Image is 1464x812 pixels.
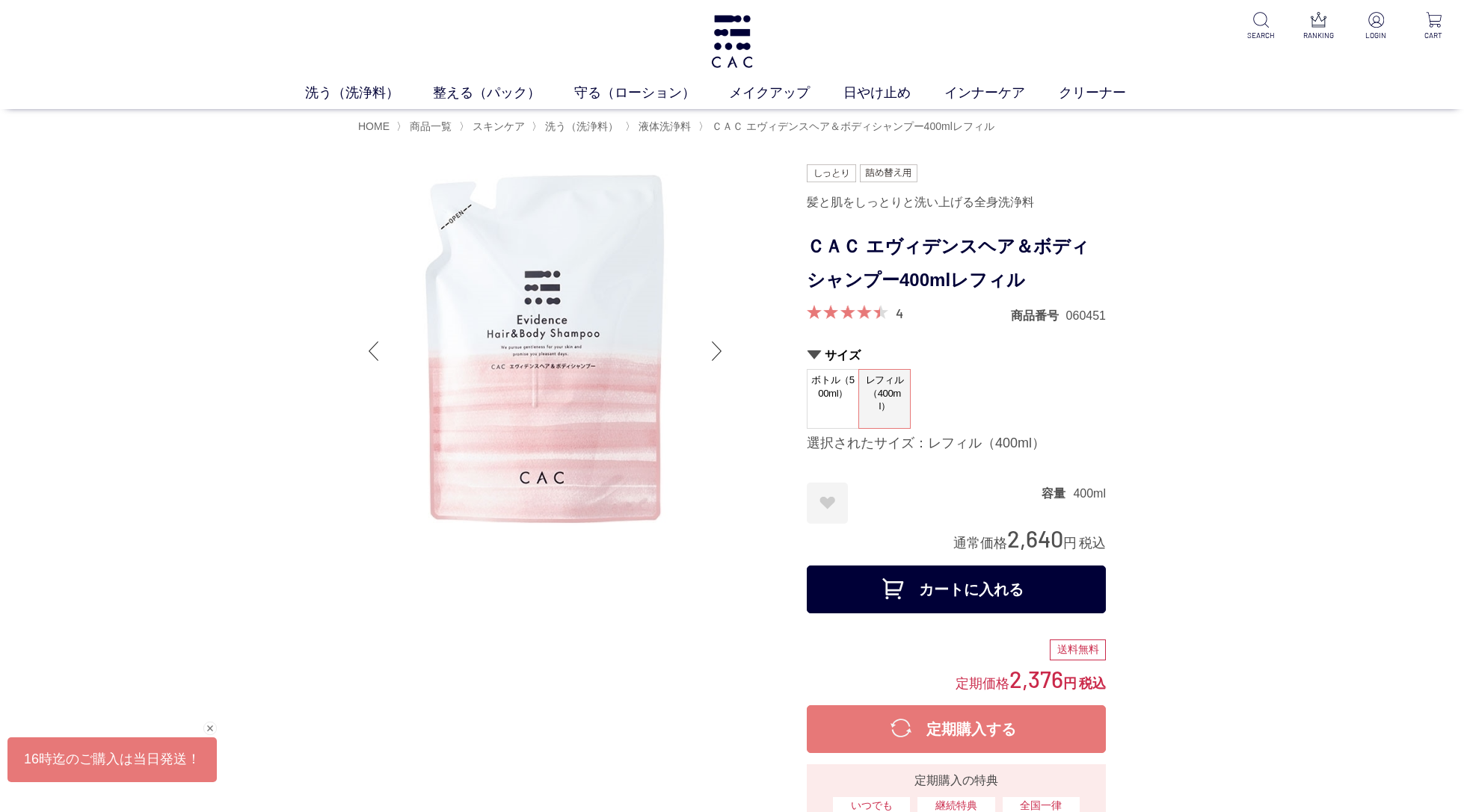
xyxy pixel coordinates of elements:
[574,83,729,103] a: 守る（ローション）
[709,15,756,68] img: logo
[1042,486,1073,501] dt: 容量
[1009,665,1063,692] span: 2,376
[1073,486,1106,501] dd: 400ml
[698,120,998,134] li: 〉
[807,565,1106,613] button: カートに入れる
[459,120,529,134] li: 〉
[473,120,525,132] span: スキンケア
[1066,308,1106,323] dd: 060451
[407,120,452,132] a: 商品一覧
[542,120,618,132] a: 洗う（洗浄料）
[358,164,732,538] img: ＣＡＣ エヴィデンスヘア＆ボディシャンプー400mlレフィル レフィル（400ml）
[807,347,1106,363] h2: サイズ
[1300,12,1337,41] a: RANKING
[545,120,618,132] span: 洗う（洗浄料）
[944,83,1059,103] a: インナーケア
[896,305,903,321] a: 4
[1063,536,1077,551] span: 円
[396,120,455,134] li: 〉
[305,83,433,103] a: 洗う（洗浄料）
[532,120,622,134] li: 〉
[807,483,848,524] a: お気に入りに登録する
[843,83,944,103] a: 日やけ止め
[1415,12,1452,41] a: CART
[729,83,843,103] a: メイクアップ
[1358,30,1394,41] p: LOGIN
[813,772,1100,790] div: 定期購入の特典
[410,120,452,132] span: 商品一覧
[1011,308,1066,323] dt: 商品番号
[433,83,574,103] a: 整える（パック）
[1063,676,1077,691] span: 円
[860,164,917,182] img: 詰め替え用
[709,120,994,132] a: ＣＡＣ エヴィデンスヘア＆ボディシャンプー400mlレフィル
[1243,30,1279,41] p: SEARCH
[1079,676,1106,691] span: 税込
[1415,30,1452,41] p: CART
[1007,524,1063,552] span: 2,640
[639,120,691,132] span: 液体洗浄料
[807,164,856,182] img: しっとり
[1059,83,1160,103] a: クリーナー
[807,230,1106,297] h1: ＣＡＣ エヴィデンスヘア＆ボディシャンプー400mlレフィル
[807,705,1106,753] button: 定期購入する
[953,536,1007,551] span: 通常価格
[807,435,1106,453] div: 選択されたサイズ：レフィル（400ml）
[1358,12,1394,41] a: LOGIN
[712,120,994,132] span: ＣＡＣ エヴィデンスヘア＆ボディシャンプー400mlレフィル
[1300,30,1337,41] p: RANKING
[859,370,910,417] span: レフィル（400ml）
[470,120,525,132] a: スキンケア
[1050,639,1106,660] div: 送料無料
[358,120,390,132] a: HOME
[956,675,1009,691] span: 定期価格
[808,370,858,412] span: ボトル（500ml）
[625,120,695,134] li: 〉
[636,120,691,132] a: 液体洗浄料
[1243,12,1279,41] a: SEARCH
[807,190,1106,215] div: 髪と肌をしっとりと洗い上げる全身洗浄料
[1079,536,1106,551] span: 税込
